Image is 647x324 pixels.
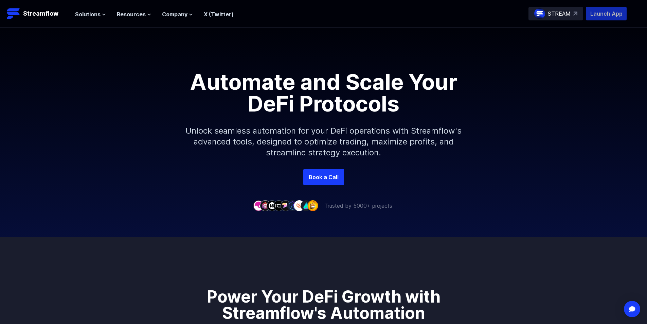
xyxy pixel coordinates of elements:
img: company-4 [273,200,284,211]
a: Book a Call [303,169,344,185]
img: company-1 [253,200,264,211]
p: Unlock seamless automation for your DeFi operations with Streamflow's advanced tools, designed to... [178,115,470,169]
img: company-7 [294,200,305,211]
h1: Automate and Scale Your DeFi Protocols [171,71,477,115]
img: streamflow-logo-circle.png [534,8,545,19]
span: Company [162,10,187,18]
img: company-8 [301,200,311,211]
a: Streamflow [7,7,68,20]
button: Resources [117,10,151,18]
img: company-3 [267,200,277,211]
a: X (Twitter) [204,11,234,18]
a: STREAM [528,7,583,20]
img: top-right-arrow.svg [573,12,577,16]
p: Trusted by 5000+ projects [324,202,392,210]
img: Streamflow Logo [7,7,20,20]
img: company-5 [280,200,291,211]
button: Launch App [586,7,627,20]
p: Power Your DeFi Growth with Streamflow's Automation [166,289,481,321]
img: company-2 [260,200,271,211]
p: Streamflow [23,9,58,18]
div: Open Intercom Messenger [624,301,640,317]
button: Company [162,10,193,18]
span: Resources [117,10,146,18]
img: company-9 [307,200,318,211]
span: Solutions [75,10,101,18]
img: company-6 [287,200,298,211]
p: STREAM [548,10,571,18]
button: Solutions [75,10,106,18]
